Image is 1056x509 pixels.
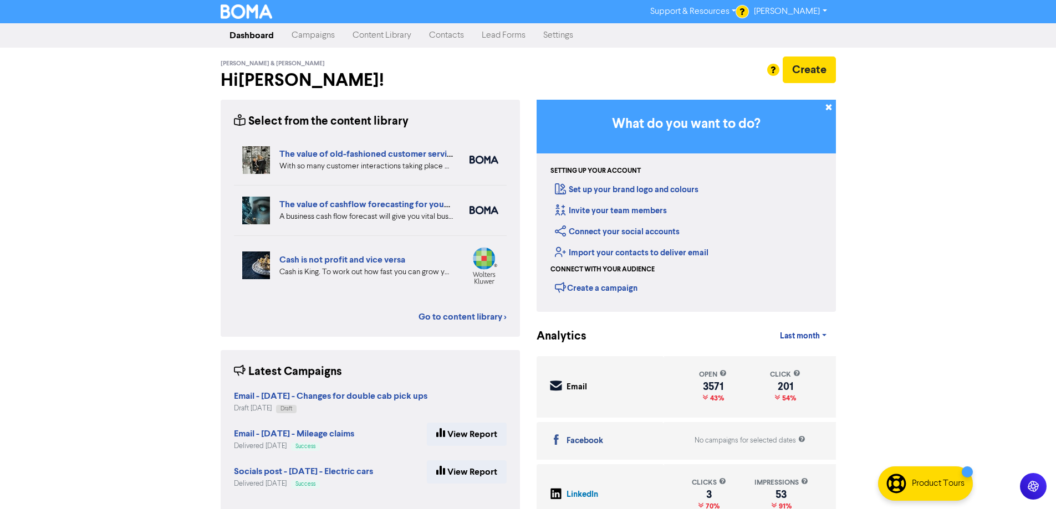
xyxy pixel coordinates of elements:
[470,247,498,284] img: wolterskluwer
[692,490,726,499] div: 3
[550,166,641,176] div: Setting up your account
[534,24,582,47] a: Settings
[234,466,373,477] strong: Socials post - [DATE] - Electric cars
[754,490,808,499] div: 53
[783,56,836,83] button: Create
[279,148,539,160] a: The value of old-fashioned customer service: getting data insights
[555,248,708,258] a: Import your contacts to deliver email
[279,211,453,223] div: A business cash flow forecast will give you vital business intelligence to help you scenario-plan...
[234,403,427,414] div: Draft [DATE]
[234,428,354,439] strong: Email - [DATE] - Mileage claims
[555,205,667,216] a: Invite your team members
[279,254,405,265] a: Cash is not profit and vice versa
[280,406,292,412] span: Draft
[745,3,835,20] a: [PERSON_NAME]
[344,24,420,47] a: Content Library
[419,310,507,323] a: Go to content library >
[234,390,427,402] strong: Email - [DATE] - Changes for double cab pick ups
[641,3,745,20] a: Support & Resources
[234,441,354,451] div: Delivered [DATE]
[234,467,373,476] a: Socials post - [DATE] - Electric cars
[770,382,800,391] div: 201
[555,227,680,237] a: Connect your social accounts
[1001,456,1056,509] iframe: Chat Widget
[695,435,805,446] div: No campaigns for selected dates
[295,481,315,487] span: Success
[234,392,427,401] a: Email - [DATE] - Changes for double cab pick ups
[692,477,726,488] div: clicks
[754,477,808,488] div: impressions
[279,199,483,210] a: The value of cashflow forecasting for your business
[567,489,598,501] div: LinkedIn
[553,116,819,132] h3: What do you want to do?
[550,265,655,275] div: Connect with your audience
[780,331,820,341] span: Last month
[427,423,507,446] a: View Report
[221,4,273,19] img: BOMA Logo
[283,24,344,47] a: Campaigns
[771,325,835,347] a: Last month
[221,70,520,91] h2: Hi [PERSON_NAME] !
[708,394,724,403] span: 43%
[470,206,498,214] img: boma_accounting
[221,24,283,47] a: Dashboard
[699,382,727,391] div: 3571
[780,394,796,403] span: 54%
[221,60,325,68] span: [PERSON_NAME] & [PERSON_NAME]
[427,460,507,484] a: View Report
[555,279,637,296] div: Create a campaign
[699,369,727,380] div: open
[567,381,587,394] div: Email
[567,435,603,448] div: Facebook
[537,328,573,345] div: Analytics
[420,24,473,47] a: Contacts
[473,24,534,47] a: Lead Forms
[279,266,453,278] div: Cash is King. To work out how fast you can grow your business, you need to look at your projected...
[470,156,498,164] img: boma
[234,113,409,130] div: Select from the content library
[770,369,800,380] div: click
[295,444,315,449] span: Success
[234,363,342,381] div: Latest Campaigns
[555,184,698,195] a: Set up your brand logo and colours
[234,479,373,489] div: Delivered [DATE]
[279,161,453,172] div: With so many customer interactions taking place online, your online customer service has to be fi...
[537,100,836,312] div: Getting Started in BOMA
[234,430,354,439] a: Email - [DATE] - Mileage claims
